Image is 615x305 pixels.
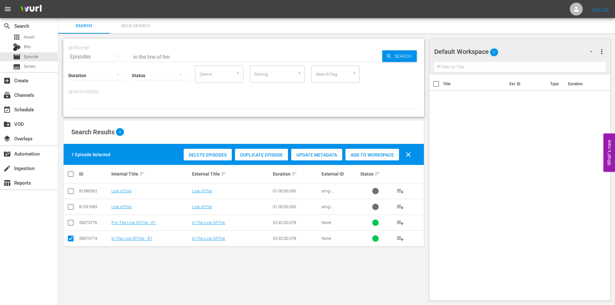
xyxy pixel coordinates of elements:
[13,53,21,61] span: Episode
[322,204,354,214] span: amg-EP000672640036
[184,149,232,160] button: Delete Episodes
[322,220,358,225] div: None
[396,219,404,227] span: playlist_add
[116,128,124,136] span: 4
[443,75,506,93] th: Title
[322,236,358,241] div: None
[506,75,547,93] th: Ext. ID
[79,220,109,225] div: 58373776
[393,199,408,215] button: playlist_add
[192,204,212,209] a: Line of Fire
[3,106,11,114] span: Schedule
[15,2,46,17] img: ans4CAIJ8jUAAAAAAAAAAAAAAAAAAAAAAAAgQb4GAAAAAAAAAAAAAAAAAAAAAAAAJMjXAAAAAAAAAAAAAAAAAAAAAAAAgAT5G...
[111,236,152,241] a: In The Line Of Fire - R1
[192,236,225,241] a: In The Line Of Fire
[111,170,190,178] div: Internal Title
[273,220,319,225] div: 02:42:00.078
[322,188,354,198] span: amg-EP000672640036
[598,44,606,59] button: more_vert
[24,34,35,40] span: Asset
[345,149,399,160] button: Add to Workspace
[434,43,599,61] div: Default Workspace
[351,70,357,76] button: Open
[291,152,342,158] span: Update Metadata
[3,179,11,187] span: Reports
[79,236,109,241] div: 58373774
[273,236,319,241] div: 02:42:00.078
[3,91,11,99] span: Channels
[564,75,603,93] th: Duration
[62,22,106,30] span: Search
[139,171,145,177] span: sort
[192,220,225,225] a: In The Line Of Fire
[490,46,498,59] span: 0
[24,63,36,70] span: Series
[3,150,11,158] span: Automation
[393,231,408,246] button: playlist_add
[345,152,399,158] span: Add to Workspace
[360,170,391,178] div: Status
[393,215,408,230] button: playlist_add
[3,22,11,30] span: Search
[235,70,241,76] button: Open
[396,203,404,211] span: playlist_add
[405,151,412,158] span: clear
[111,204,131,209] a: Line of Fire
[273,204,319,209] div: 01:00:00.000
[3,120,11,128] span: VOD
[13,43,21,51] div: Bits
[603,133,615,172] button: Open Feedback Widget
[24,44,31,50] span: Bits
[192,170,271,178] div: External Title
[273,188,319,193] div: 01:00:00.000
[396,235,404,242] span: playlist_add
[4,5,12,13] span: menu
[235,149,288,160] button: Duplicate Episode
[111,188,131,193] a: Line of Fire
[68,89,419,95] p: Search Filters:
[292,171,297,177] span: sort
[24,54,38,60] span: Episode
[68,48,125,66] div: Episodes
[3,135,11,143] span: Overlays
[3,77,11,85] span: Create
[273,170,319,178] div: Duration
[111,220,156,225] a: R In The Line Of Fire - R1
[235,152,288,158] span: Duplicate Episode
[296,70,302,76] button: Open
[382,50,417,62] button: Search
[184,152,232,158] span: Delete Episodes
[3,165,11,172] span: Ingestion
[13,63,21,71] span: Series
[592,6,609,12] a: Sign Out
[79,188,109,193] div: 81580562
[221,171,227,177] span: sort
[546,75,564,93] th: Type
[393,183,408,199] button: playlist_add
[598,48,606,56] span: more_vert
[13,33,21,41] span: Asset
[401,147,416,162] button: clear
[71,151,110,158] div: 1 Episode Selected
[374,171,380,177] span: sort
[291,149,342,160] button: Update Metadata
[79,171,109,177] div: ID
[396,187,404,195] span: playlist_add
[79,204,109,209] div: 81531683
[114,22,158,30] span: Bulk Search
[392,50,417,62] span: Search
[192,188,212,193] a: Line of Fire
[322,171,358,177] div: External ID
[71,128,115,136] span: Search Results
